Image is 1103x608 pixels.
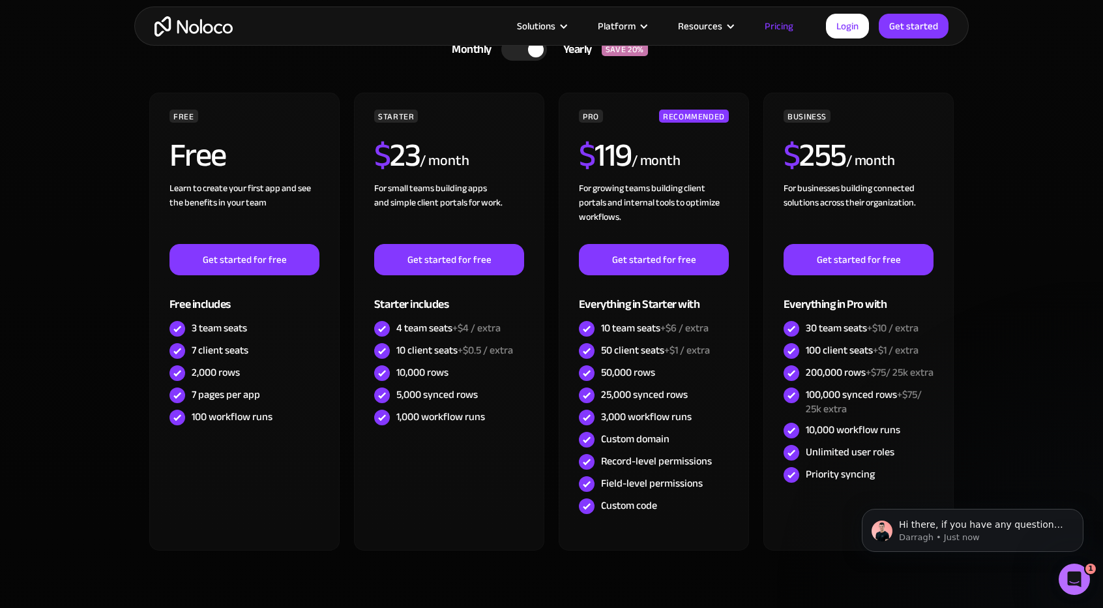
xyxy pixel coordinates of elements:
div: Free includes [169,275,319,318]
a: home [154,16,233,37]
span: +$1 / extra [873,341,919,360]
div: 50 client seats [601,343,710,357]
div: 10,000 rows [396,365,449,380]
div: STARTER [374,110,418,123]
iframe: Intercom notifications message [842,481,1103,573]
span: $ [579,125,595,186]
a: Pricing [748,18,810,35]
iframe: Intercom live chat [1059,564,1090,595]
div: For growing teams building client portals and internal tools to optimize workflows. [579,181,729,244]
div: 50,000 rows [601,365,655,380]
h2: 23 [374,139,420,172]
div: 7 pages per app [192,388,260,402]
div: For small teams building apps and simple client portals for work. ‍ [374,181,524,244]
div: Yearly [547,40,602,59]
div: Field-level permissions [601,476,703,491]
div: 3 team seats [192,321,247,335]
a: Get started for free [374,244,524,275]
div: / month [420,151,469,172]
h2: 255 [784,139,846,172]
div: Monthly [435,40,501,59]
div: Custom code [601,498,657,513]
span: +$1 / extra [664,341,710,360]
div: 1,000 workflow runs [396,410,485,424]
span: +$6 / extra [660,318,709,338]
div: 100 client seats [806,343,919,357]
div: Starter includes [374,275,524,318]
div: PRO [579,110,603,123]
div: For businesses building connected solutions across their organization. ‍ [784,181,934,244]
div: Solutions [517,18,555,35]
div: Resources [678,18,722,35]
div: 100,000 synced rows [806,388,934,416]
a: Login [826,14,869,38]
div: 10 team seats [601,321,709,335]
span: $ [784,125,800,186]
div: Priority syncing [806,467,875,481]
h2: Free [169,139,226,172]
div: FREE [169,110,198,123]
div: Platform [598,18,636,35]
div: SAVE 20% [602,43,648,56]
div: 200,000 rows [806,365,934,380]
div: Everything in Starter with [579,275,729,318]
div: Platform [581,18,662,35]
div: 25,000 synced rows [601,388,688,402]
span: +$75/ 25k extra [806,385,922,419]
div: 3,000 workflow runs [601,410,692,424]
div: 4 team seats [396,321,501,335]
span: +$4 / extra [452,318,501,338]
div: Unlimited user roles [806,445,894,459]
span: 1 [1085,564,1096,574]
div: / month [846,151,895,172]
h2: 119 [579,139,632,172]
span: +$0.5 / extra [458,341,513,360]
div: Solutions [501,18,581,35]
div: RECOMMENDED [659,110,729,123]
a: Get started for free [579,244,729,275]
div: 100 workflow runs [192,410,272,424]
div: Everything in Pro with [784,275,934,318]
div: 10 client seats [396,343,513,357]
span: +$75/ 25k extra [866,363,934,382]
div: 2,000 rows [192,365,240,380]
a: Get started for free [169,244,319,275]
span: $ [374,125,390,186]
div: Learn to create your first app and see the benefits in your team ‍ [169,181,319,244]
div: BUSINESS [784,110,831,123]
a: Get started for free [784,244,934,275]
div: 10,000 workflow runs [806,423,900,437]
span: +$10 / extra [867,318,919,338]
div: 7 client seats [192,343,248,357]
div: 30 team seats [806,321,919,335]
a: Get started [879,14,949,38]
div: / month [632,151,681,172]
div: 5,000 synced rows [396,388,478,402]
div: Custom domain [601,432,669,446]
div: Record-level permissions [601,454,712,468]
div: Resources [662,18,748,35]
